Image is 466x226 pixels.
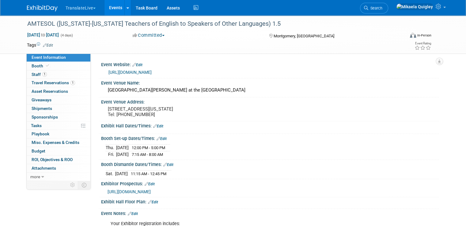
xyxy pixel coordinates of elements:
[101,197,439,205] div: Exhibit Hall Floor Plan:
[116,151,129,157] td: [DATE]
[32,157,73,162] span: ROI, Objectives & ROO
[27,79,90,87] a: Travel Reservations1
[32,149,45,153] span: Budget
[148,200,158,204] a: Edit
[101,160,439,168] div: Booth Dismantle Dates/Times:
[372,32,431,41] div: Event Format
[27,138,90,147] a: Misc. Expenses & Credits
[27,173,90,181] a: more
[27,113,90,121] a: Sponsorships
[27,70,90,79] a: Staff1
[106,85,434,95] div: [GEOGRAPHIC_DATA][PERSON_NAME] at the [GEOGRAPHIC_DATA]
[32,140,79,145] span: Misc. Expenses & Credits
[32,166,56,171] span: Attachments
[157,137,167,141] a: Edit
[27,156,90,164] a: ROI, Objectives & ROO
[108,189,151,194] a: [URL][DOMAIN_NAME]
[78,181,91,189] td: Toggle Event Tabs
[108,106,235,117] pre: [STREET_ADDRESS][US_STATE] Tel: [PHONE_NUMBER]
[360,3,388,13] a: Search
[27,42,53,48] td: Tags
[32,89,68,94] span: Asset Reservations
[27,87,90,96] a: Asset Reservations
[30,174,40,179] span: more
[396,3,433,10] img: Mikaela Quigley
[32,97,51,102] span: Giveaways
[163,163,173,167] a: Edit
[40,32,46,37] span: to
[101,60,439,68] div: Event Website:
[31,123,42,128] span: Tasks
[27,53,90,62] a: Event Information
[132,63,142,67] a: Edit
[101,134,439,142] div: Booth Set-up Dates/Times:
[106,170,115,177] td: Sat.
[67,181,78,189] td: Personalize Event Tab Strip
[46,64,49,67] i: Booth reservation complete
[32,131,49,136] span: Playbook
[108,70,152,75] a: [URL][DOMAIN_NAME]
[415,42,431,45] div: Event Rating
[27,130,90,138] a: Playbook
[131,171,166,176] span: 11:15 AM - 12:45 PM
[70,81,75,85] span: 1
[106,144,116,151] td: Thu.
[368,6,382,10] span: Search
[27,104,90,113] a: Shipments
[274,34,334,38] span: Montgomery, [GEOGRAPHIC_DATA]
[116,144,129,151] td: [DATE]
[132,145,165,150] span: 12:00 PM - 5:00 PM
[27,147,90,155] a: Budget
[32,80,75,85] span: Travel Reservations
[32,72,47,77] span: Staff
[410,33,416,38] img: Format-Inperson.png
[153,124,163,128] a: Edit
[132,152,163,157] span: 7:15 AM - 8:00 AM
[417,33,431,38] div: In-Person
[101,209,439,217] div: Event Notes:
[101,78,439,86] div: Event Venue Name:
[101,121,439,129] div: Exhibit Hall Dates/Times:
[101,97,439,105] div: Event Venue Address:
[27,5,58,11] img: ExhibitDay
[27,122,90,130] a: Tasks
[60,33,73,37] span: (4 days)
[32,106,52,111] span: Shipments
[128,212,138,216] a: Edit
[27,96,90,104] a: Giveaways
[42,72,47,77] span: 1
[32,55,66,60] span: Event Information
[106,151,116,157] td: Fri.
[27,62,90,70] a: Booth
[27,164,90,172] a: Attachments
[131,32,167,39] button: Committed
[32,115,58,119] span: Sponsorships
[145,182,155,186] a: Edit
[115,170,128,177] td: [DATE]
[32,63,50,68] span: Booth
[43,43,53,47] a: Edit
[101,179,439,187] div: Exhibitor Prospectus:
[25,18,397,29] div: AMTESOL ([US_STATE]-[US_STATE] Teachers of English to Speakers of Other Languages) 1.5
[27,32,59,38] span: [DATE] [DATE]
